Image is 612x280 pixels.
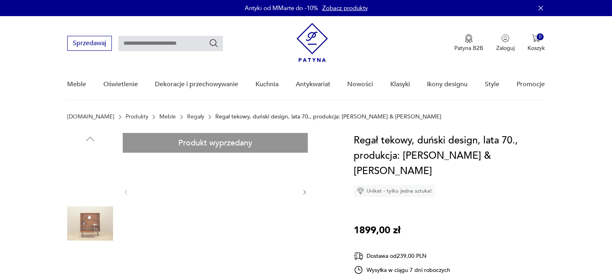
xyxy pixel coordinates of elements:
[322,4,368,12] a: Zobacz produkty
[454,34,483,52] button: Patyna B2B
[532,34,540,42] img: Ikona koszyka
[528,34,545,52] button: 0Koszyk
[347,69,373,100] a: Nowości
[390,69,410,100] a: Klasyki
[138,133,293,250] img: Zdjęcie produktu Regał tekowy, duński design, lata 70., produkcja: Clausen & Søn
[496,34,515,52] button: Zaloguj
[537,33,544,40] div: 0
[256,69,278,100] a: Kuchnia
[517,69,545,100] a: Promocje
[354,251,363,261] img: Ikona dostawy
[357,187,364,195] img: Ikona diamentu
[427,69,468,100] a: Ikony designu
[354,133,545,179] h1: Regał tekowy, duński design, lata 70., produkcja: [PERSON_NAME] & [PERSON_NAME]
[454,34,483,52] a: Ikona medaluPatyna B2B
[501,34,509,42] img: Ikonka użytkownika
[67,41,112,47] a: Sprzedawaj
[159,114,176,120] a: Meble
[528,44,545,52] p: Koszyk
[67,69,86,100] a: Meble
[245,4,318,12] p: Antyki od MMarte do -10%
[155,69,238,100] a: Dekoracje i przechowywanie
[354,223,400,238] p: 1899,00 zł
[485,69,499,100] a: Style
[496,44,515,52] p: Zaloguj
[187,114,204,120] a: Regały
[67,201,113,247] img: Zdjęcie produktu Regał tekowy, duński design, lata 70., produkcja: Clausen & Søn
[354,265,450,275] div: Wysyłka w ciągu 7 dni roboczych
[354,185,435,197] div: Unikat - tylko jedna sztuka!
[103,69,138,100] a: Oświetlenie
[354,251,450,261] div: Dostawa od 239,00 PLN
[296,69,330,100] a: Antykwariat
[297,23,328,62] img: Patyna - sklep z meblami i dekoracjami vintage
[465,34,473,43] img: Ikona medalu
[454,44,483,52] p: Patyna B2B
[67,114,114,120] a: [DOMAIN_NAME]
[67,149,113,195] img: Zdjęcie produktu Regał tekowy, duński design, lata 70., produkcja: Clausen & Søn
[123,133,308,153] div: Produkt wyprzedany
[209,38,218,48] button: Szukaj
[67,36,112,51] button: Sprzedawaj
[126,114,148,120] a: Produkty
[215,114,441,120] p: Regał tekowy, duński design, lata 70., produkcja: [PERSON_NAME] & [PERSON_NAME]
